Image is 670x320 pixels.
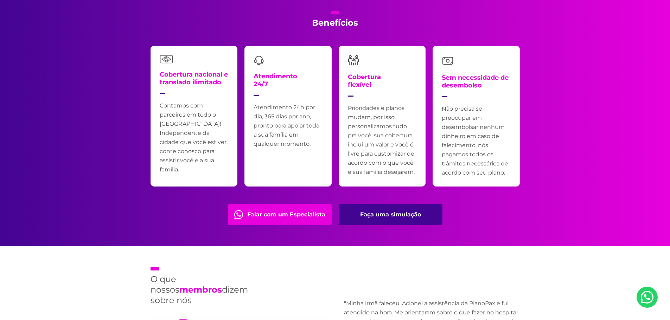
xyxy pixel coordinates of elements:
[348,73,381,97] h4: Cobertura flexível
[348,104,417,177] p: Prioridades e planos mudam, por isso personalizamos tudo pra você: sua cobertura inclui um valor ...
[234,210,243,219] img: fale com consultor
[254,72,297,96] h4: Atendimento 24/7
[442,104,511,177] p: Não precisa se preocupar em desembolsar nenhum dinheiro em caso de falecimento, nós pagamos todos...
[254,55,264,65] img: headset
[442,55,454,67] img: money
[160,71,229,94] h4: Cobertura nacional e translado ilimitado
[254,103,323,149] p: Atendimento 24h por dia, 365 dias por ano, pronto para apoiar toda a sua família em qualquer mome...
[160,55,173,64] img: flag
[151,267,244,306] h2: O que nossos dizem sobre nós
[228,204,332,225] a: Falar com um Especialista
[348,55,359,66] img: family
[160,101,229,174] p: Contamos com parceiros em todo o [GEOGRAPHIC_DATA]! Independente da cidade que você estiver, cont...
[442,74,511,97] h4: Sem necessidade de desembolso
[312,11,358,28] h2: Benefícios
[179,285,222,295] strong: membros
[339,204,442,225] a: Faça uma simulação
[637,287,658,308] a: Nosso Whatsapp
